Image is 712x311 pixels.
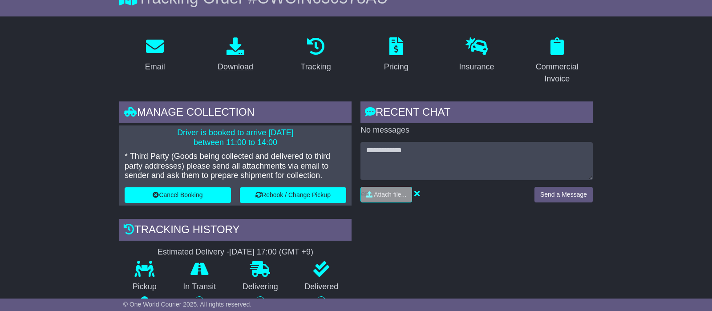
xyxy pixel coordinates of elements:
a: Pricing [378,34,414,76]
div: Email [145,61,165,73]
a: Email [139,34,171,76]
p: Pickup [119,282,170,292]
p: Driver is booked to arrive [DATE] between 11:00 to 14:00 [125,128,346,147]
button: Rebook / Change Pickup [240,187,346,203]
div: Estimated Delivery - [119,247,352,257]
div: Insurance [459,61,494,73]
div: Download [218,61,253,73]
div: Commercial Invoice [527,61,587,85]
div: RECENT CHAT [360,101,593,125]
button: Cancel Booking [125,187,231,203]
div: Manage collection [119,101,352,125]
div: Tracking history [119,219,352,243]
a: Insurance [453,34,500,76]
div: [DATE] 17:00 (GMT +9) [229,247,313,257]
a: Download [212,34,259,76]
div: Tracking [301,61,331,73]
p: * Third Party (Goods being collected and delivered to third party addresses) please send all atta... [125,152,346,181]
div: Pricing [384,61,409,73]
p: Delivering [229,282,291,292]
p: No messages [360,125,593,135]
a: Tracking [295,34,337,76]
a: Commercial Invoice [521,34,593,88]
p: In Transit [170,282,230,292]
button: Send a Message [534,187,593,202]
span: © One World Courier 2025. All rights reserved. [123,301,252,308]
p: Delivered [291,282,352,292]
